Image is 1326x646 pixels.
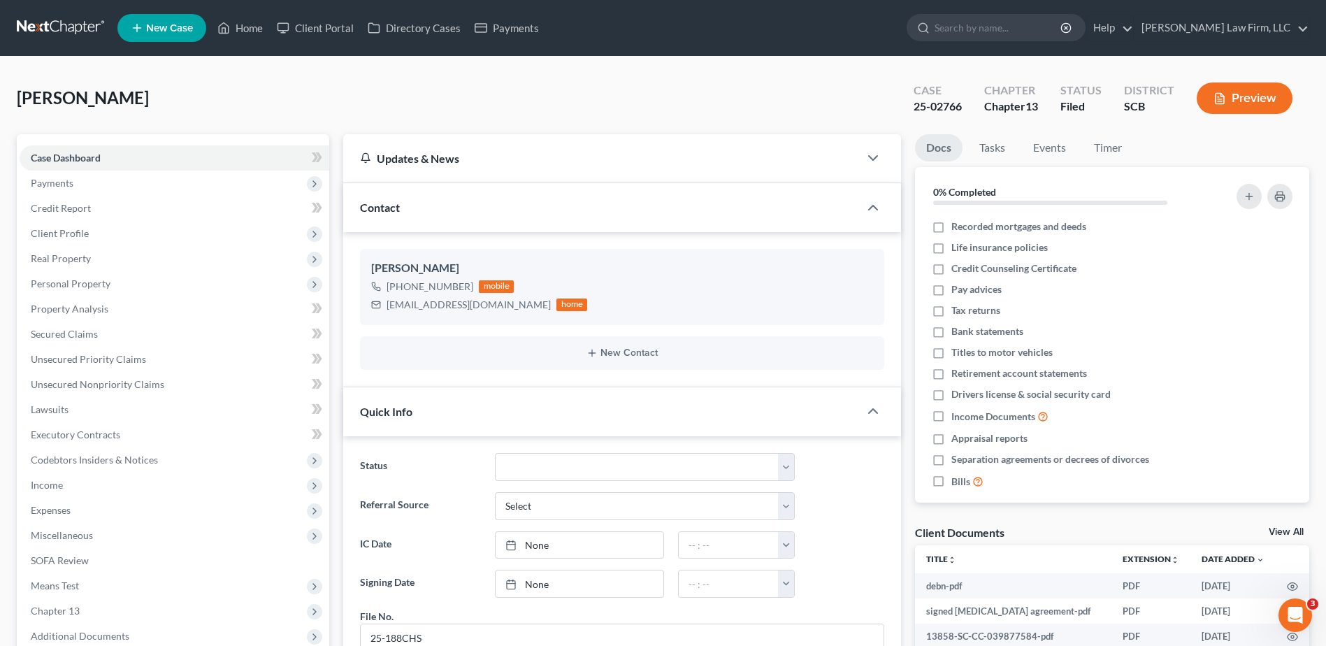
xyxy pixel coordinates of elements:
[387,280,473,294] div: [PHONE_NUMBER]
[1171,556,1179,564] i: unfold_more
[951,410,1035,424] span: Income Documents
[1202,554,1264,564] a: Date Added expand_more
[679,570,779,597] input: -- : --
[31,152,101,164] span: Case Dashboard
[948,556,956,564] i: unfold_more
[371,260,873,277] div: [PERSON_NAME]
[1134,15,1309,41] a: [PERSON_NAME] Law Firm, LLC
[387,298,551,312] div: [EMAIL_ADDRESS][DOMAIN_NAME]
[984,99,1038,115] div: Chapter
[1269,527,1304,537] a: View All
[1083,134,1133,161] a: Timer
[1124,99,1174,115] div: SCB
[20,372,329,397] a: Unsecured Nonpriority Claims
[968,134,1016,161] a: Tasks
[31,504,71,516] span: Expenses
[31,328,98,340] span: Secured Claims
[1025,99,1038,113] span: 13
[360,201,400,214] span: Contact
[951,431,1028,445] span: Appraisal reports
[31,278,110,289] span: Personal Property
[951,324,1023,338] span: Bank statements
[1086,15,1133,41] a: Help
[31,227,89,239] span: Client Profile
[1123,554,1179,564] a: Extensionunfold_more
[20,145,329,171] a: Case Dashboard
[17,87,149,108] span: [PERSON_NAME]
[20,397,329,422] a: Lawsuits
[31,252,91,264] span: Real Property
[468,15,546,41] a: Payments
[951,366,1087,380] span: Retirement account statements
[361,15,468,41] a: Directory Cases
[914,82,962,99] div: Case
[1278,598,1312,632] iframe: Intercom live chat
[20,196,329,221] a: Credit Report
[353,453,487,481] label: Status
[1060,82,1102,99] div: Status
[1124,82,1174,99] div: District
[210,15,270,41] a: Home
[935,15,1062,41] input: Search by name...
[31,630,129,642] span: Additional Documents
[360,609,394,624] div: File No.
[915,598,1111,624] td: signed [MEDICAL_DATA] agreement-pdf
[31,202,91,214] span: Credit Report
[31,403,69,415] span: Lawsuits
[31,580,79,591] span: Means Test
[360,151,842,166] div: Updates & News
[20,422,329,447] a: Executory Contracts
[496,570,663,597] a: None
[951,452,1149,466] span: Separation agreements or decrees of divorces
[479,280,514,293] div: mobile
[20,347,329,372] a: Unsecured Priority Claims
[1111,598,1190,624] td: PDF
[933,186,996,198] strong: 0% Completed
[1197,82,1292,114] button: Preview
[31,605,80,617] span: Chapter 13
[31,378,164,390] span: Unsecured Nonpriority Claims
[951,303,1000,317] span: Tax returns
[20,296,329,322] a: Property Analysis
[951,475,970,489] span: Bills
[353,492,487,520] label: Referral Source
[31,429,120,440] span: Executory Contracts
[915,134,963,161] a: Docs
[31,353,146,365] span: Unsecured Priority Claims
[951,345,1053,359] span: Titles to motor vehicles
[31,454,158,466] span: Codebtors Insiders & Notices
[915,525,1004,540] div: Client Documents
[1256,556,1264,564] i: expand_more
[951,261,1076,275] span: Credit Counseling Certificate
[31,177,73,189] span: Payments
[926,554,956,564] a: Titleunfold_more
[496,532,663,559] a: None
[31,529,93,541] span: Miscellaneous
[914,99,962,115] div: 25-02766
[679,532,779,559] input: -- : --
[951,387,1111,401] span: Drivers license & social security card
[1111,573,1190,598] td: PDF
[31,554,89,566] span: SOFA Review
[1307,598,1318,610] span: 3
[1190,573,1276,598] td: [DATE]
[20,548,329,573] a: SOFA Review
[360,405,412,418] span: Quick Info
[951,220,1086,234] span: Recorded mortgages and deeds
[915,573,1111,598] td: debn-pdf
[984,82,1038,99] div: Chapter
[1060,99,1102,115] div: Filed
[31,479,63,491] span: Income
[353,531,487,559] label: IC Date
[146,23,193,34] span: New Case
[556,299,587,311] div: home
[353,570,487,598] label: Signing Date
[1190,598,1276,624] td: [DATE]
[270,15,361,41] a: Client Portal
[1022,134,1077,161] a: Events
[951,282,1002,296] span: Pay advices
[20,322,329,347] a: Secured Claims
[371,347,873,359] button: New Contact
[951,241,1048,254] span: Life insurance policies
[31,303,108,315] span: Property Analysis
